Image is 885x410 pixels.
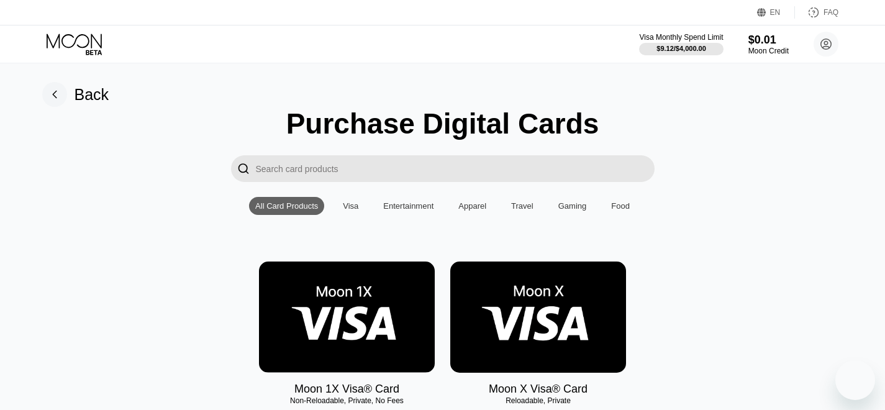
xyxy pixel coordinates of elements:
div: Visa Monthly Spend Limit$9.12/$4,000.00 [639,33,723,55]
div: Travel [505,197,540,215]
div: Purchase Digital Cards [286,107,599,140]
div: Apparel [458,201,486,211]
div: Moon Credit [748,47,789,55]
div: Visa [343,201,358,211]
div: Apparel [452,197,492,215]
div: Entertainment [377,197,440,215]
div: Reloadable, Private [450,396,626,405]
div: $0.01Moon Credit [748,34,789,55]
div: All Card Products [249,197,324,215]
iframe: Кнопка запуска окна обмена сообщениями [835,360,875,400]
div: Moon 1X Visa® Card [294,383,399,396]
div: Visa Monthly Spend Limit [639,33,723,42]
div: All Card Products [255,201,318,211]
div: FAQ [795,6,838,19]
div: Gaming [558,201,587,211]
div:  [231,155,256,182]
div: Travel [511,201,533,211]
div: $9.12 / $4,000.00 [656,45,706,52]
div: Back [75,86,109,104]
div: $0.01 [748,34,789,47]
div: Visa [337,197,365,215]
div: EN [770,8,781,17]
div: Moon X Visa® Card [489,383,588,396]
div: EN [757,6,795,19]
div: Non-Reloadable, Private, No Fees [259,396,435,405]
div:  [237,162,250,176]
div: FAQ [824,8,838,17]
div: Back [42,82,109,107]
input: Search card products [256,155,655,182]
div: Entertainment [383,201,433,211]
div: Food [611,201,630,211]
div: Food [605,197,636,215]
div: Gaming [552,197,593,215]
